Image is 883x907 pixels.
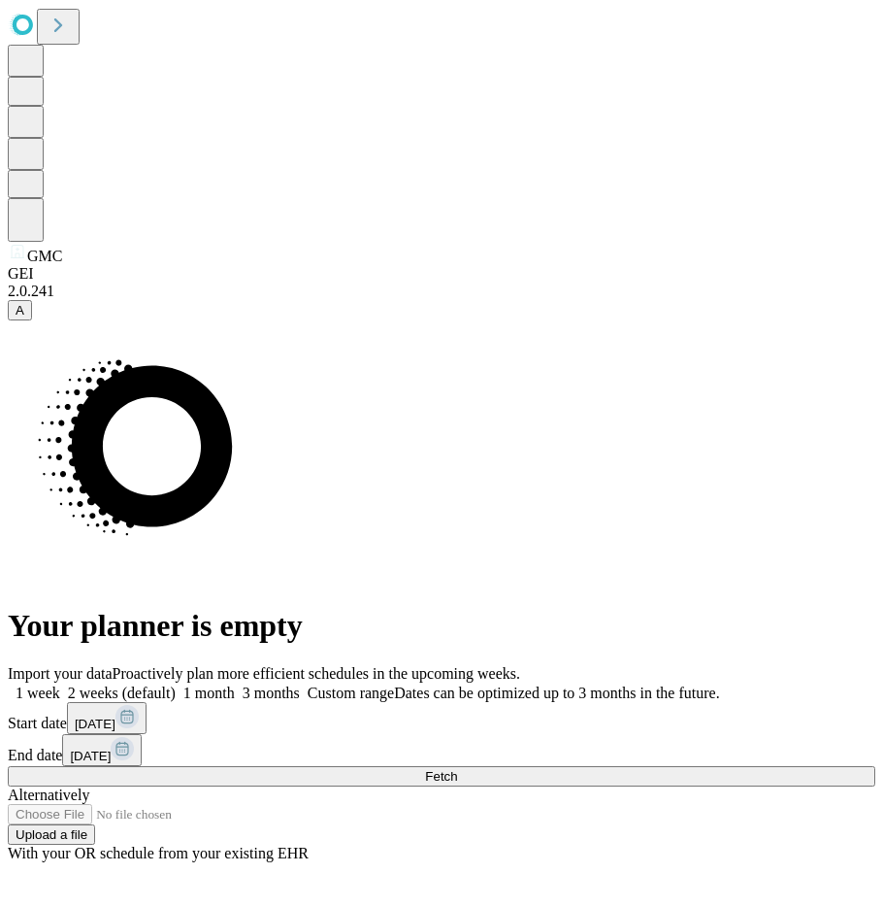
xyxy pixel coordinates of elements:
span: With your OR schedule from your existing EHR [8,845,309,861]
span: 1 month [183,685,235,701]
span: GMC [27,248,62,264]
span: A [16,303,24,318]
button: Fetch [8,766,875,787]
span: [DATE] [75,717,115,731]
span: Fetch [425,769,457,784]
div: GEI [8,265,875,283]
span: [DATE] [70,749,111,763]
span: Import your data [8,665,113,682]
button: A [8,300,32,320]
span: Proactively plan more efficient schedules in the upcoming weeks. [113,665,520,682]
button: Upload a file [8,824,95,845]
div: 2.0.241 [8,283,875,300]
span: Custom range [308,685,394,701]
button: [DATE] [62,734,142,766]
span: 2 weeks (default) [68,685,176,701]
div: End date [8,734,875,766]
button: [DATE] [67,702,147,734]
div: Start date [8,702,875,734]
h1: Your planner is empty [8,608,875,644]
span: 3 months [243,685,300,701]
span: 1 week [16,685,60,701]
span: Dates can be optimized up to 3 months in the future. [394,685,719,701]
span: Alternatively [8,787,89,803]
